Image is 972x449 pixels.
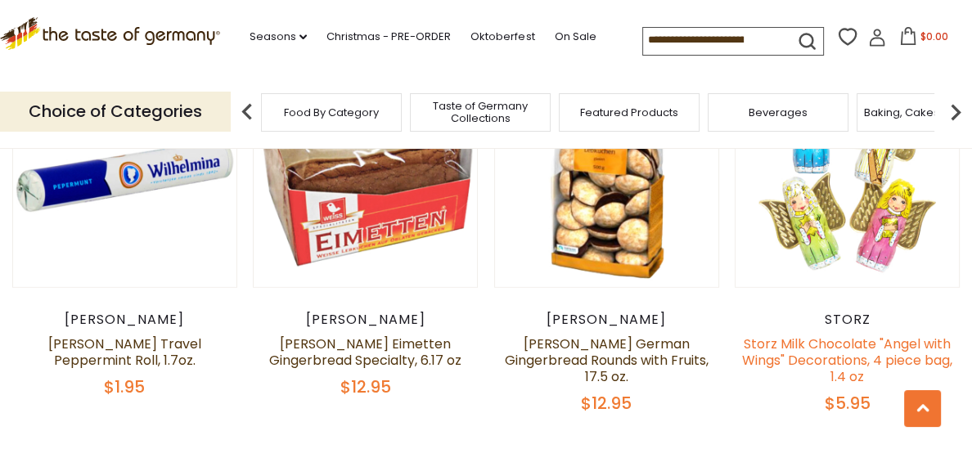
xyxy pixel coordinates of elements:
span: $12.95 [340,375,391,398]
a: [PERSON_NAME] German Gingerbread Rounds with Fruits, 17.5 oz. [505,335,709,386]
span: $5.95 [825,392,871,415]
a: Beverages [749,106,808,119]
img: next arrow [939,96,972,128]
a: Seasons [250,28,307,46]
a: On Sale [554,28,596,46]
div: [PERSON_NAME] [12,312,237,328]
img: Weiss Eimetten Gingerbread Specialty, 6.17 oz [254,65,477,288]
span: $1.95 [104,375,145,398]
span: $0.00 [920,29,948,43]
a: Oktoberfest [470,28,534,46]
a: Featured Products [580,106,678,119]
img: Weiss German Gingerbread Rounds with Fruits, 17.5 oz. [495,65,718,288]
button: $0.00 [889,27,959,52]
a: [PERSON_NAME] Travel Peppermint Roll, 1.7oz. [48,335,201,370]
a: Taste of Germany Collections [415,100,546,124]
div: [PERSON_NAME] [494,312,719,328]
img: previous arrow [231,96,263,128]
a: Christmas - PRE-ORDER [326,28,451,46]
div: Storz [735,312,960,328]
img: Wilhelmina Travel Peppermint Roll, 1.7oz. [13,65,236,288]
a: [PERSON_NAME] Eimetten Gingerbread Specialty, 6.17 oz [269,335,461,370]
div: [PERSON_NAME] [253,312,478,328]
img: Storz Milk Chocolate "Angel with Wings" Decorations, 4 piece bag, 1.4 oz [736,65,959,288]
a: Food By Category [284,106,379,119]
span: $12.95 [581,392,632,415]
a: Storz Milk Chocolate "Angel with Wings" Decorations, 4 piece bag, 1.4 oz [742,335,952,386]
